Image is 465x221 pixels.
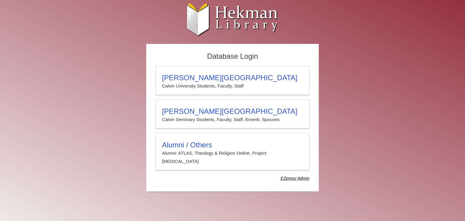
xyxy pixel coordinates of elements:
[162,141,303,165] summary: Alumni / OthersAlumni: ATLAS, Theology & Religion Online, Project [MEDICAL_DATA]
[281,176,309,181] dfn: Use Alumni login
[153,50,312,63] h2: Database Login
[162,82,303,90] p: Calvin University Students, Faculty, Staff
[162,74,303,82] h3: [PERSON_NAME][GEOGRAPHIC_DATA]
[156,66,309,95] a: [PERSON_NAME][GEOGRAPHIC_DATA]Calvin University Students, Faculty, Staff
[162,116,303,124] p: Calvin Seminary Students, Faculty, Staff, Emeriti, Spouses
[162,107,303,116] h3: [PERSON_NAME][GEOGRAPHIC_DATA]
[156,99,309,128] a: [PERSON_NAME][GEOGRAPHIC_DATA]Calvin Seminary Students, Faculty, Staff, Emeriti, Spouses
[162,149,303,165] p: Alumni: ATLAS, Theology & Religion Online, Project [MEDICAL_DATA]
[162,141,303,149] h3: Alumni / Others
